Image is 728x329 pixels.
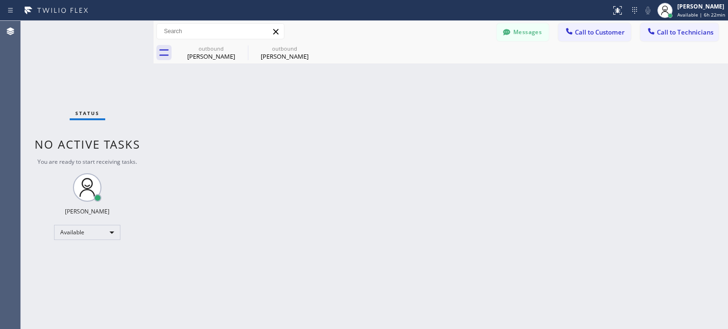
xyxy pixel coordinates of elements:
div: Gary Williams [249,42,320,63]
div: Available [54,225,120,240]
button: Call to Technicians [640,23,719,41]
span: Status [75,110,100,116]
div: [PERSON_NAME] [65,207,109,215]
button: Mute [641,4,655,17]
div: [PERSON_NAME] [249,52,320,61]
div: Ajay Saini [175,42,247,63]
div: outbound [249,45,320,52]
span: Available | 6h 22min [677,11,725,18]
div: [PERSON_NAME] [677,2,725,10]
span: You are ready to start receiving tasks. [37,158,137,166]
span: No active tasks [35,136,140,152]
input: Search [157,24,284,39]
div: outbound [175,45,247,52]
span: Call to Technicians [657,28,713,36]
div: [PERSON_NAME] [175,52,247,61]
button: Messages [497,23,549,41]
span: Call to Customer [575,28,625,36]
button: Call to Customer [558,23,631,41]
